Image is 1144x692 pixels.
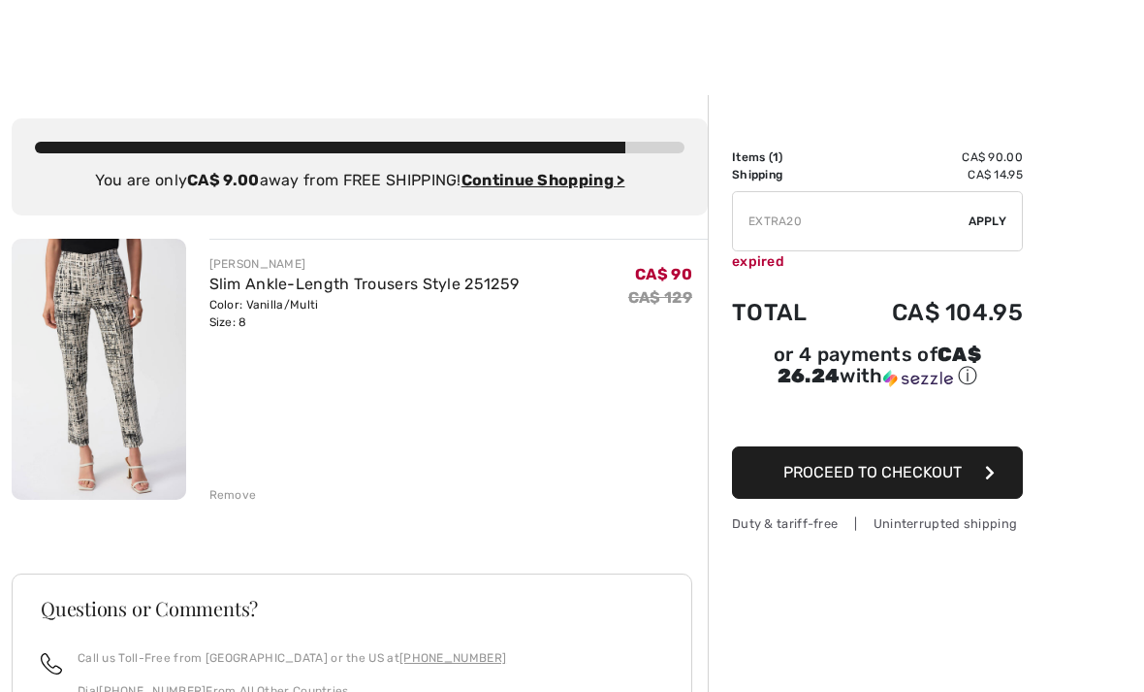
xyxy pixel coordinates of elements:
img: call [41,653,62,675]
div: or 4 payments of with [732,346,1023,389]
div: You are only away from FREE SHIPPING! [35,169,684,192]
button: Proceed to Checkout [732,446,1023,499]
span: 1 [773,150,779,164]
input: Promo code [733,192,969,250]
td: Shipping [732,166,838,183]
td: CA$ 14.95 [838,166,1023,183]
td: Items ( ) [732,148,838,166]
p: Call us Toll-Free from [GEOGRAPHIC_DATA] or the US at [78,649,506,667]
s: CA$ 129 [628,288,692,307]
a: [PHONE_NUMBER] [399,651,506,665]
div: Duty & tariff-free | Uninterrupted shipping [732,514,1023,533]
a: Continue Shopping > [461,171,625,189]
span: CA$ 90 [635,265,692,283]
div: [PERSON_NAME] [209,255,520,273]
div: or 4 payments ofCA$ 26.24withSezzle Click to learn more about Sezzle [732,346,1023,396]
td: Total [732,280,838,346]
h3: Questions or Comments? [41,599,663,618]
div: Remove [209,486,257,504]
span: Apply [969,213,1007,230]
div: expired [732,251,1023,272]
td: CA$ 104.95 [838,280,1023,346]
span: Proceed to Checkout [783,463,962,481]
strong: CA$ 9.00 [187,171,259,189]
td: CA$ 90.00 [838,148,1023,166]
div: Color: Vanilla/Multi Size: 8 [209,296,520,331]
img: Slim Ankle-Length Trousers Style 251259 [12,239,186,500]
a: Slim Ankle-Length Trousers Style 251259 [209,275,520,293]
span: CA$ 26.24 [778,343,981,387]
iframe: PayPal-paypal [732,396,1023,440]
img: Sezzle [883,370,953,387]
